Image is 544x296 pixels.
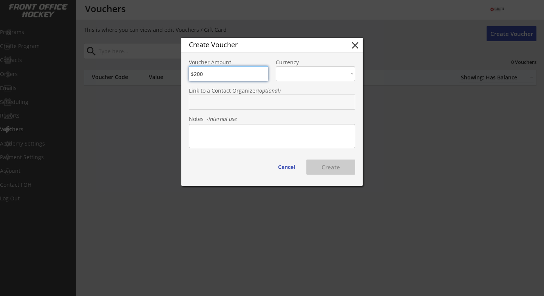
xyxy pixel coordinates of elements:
em: internal use [209,115,237,122]
div: Voucher Amount [189,60,268,65]
div: Currency [276,60,355,65]
div: Notes - [189,116,355,122]
div: Link to a Contact Organizer [189,88,355,93]
em: (optional) [258,87,281,94]
div: Create Voucher [189,41,338,48]
button: close [349,40,361,51]
button: Cancel [271,160,302,175]
button: Create [306,160,355,175]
